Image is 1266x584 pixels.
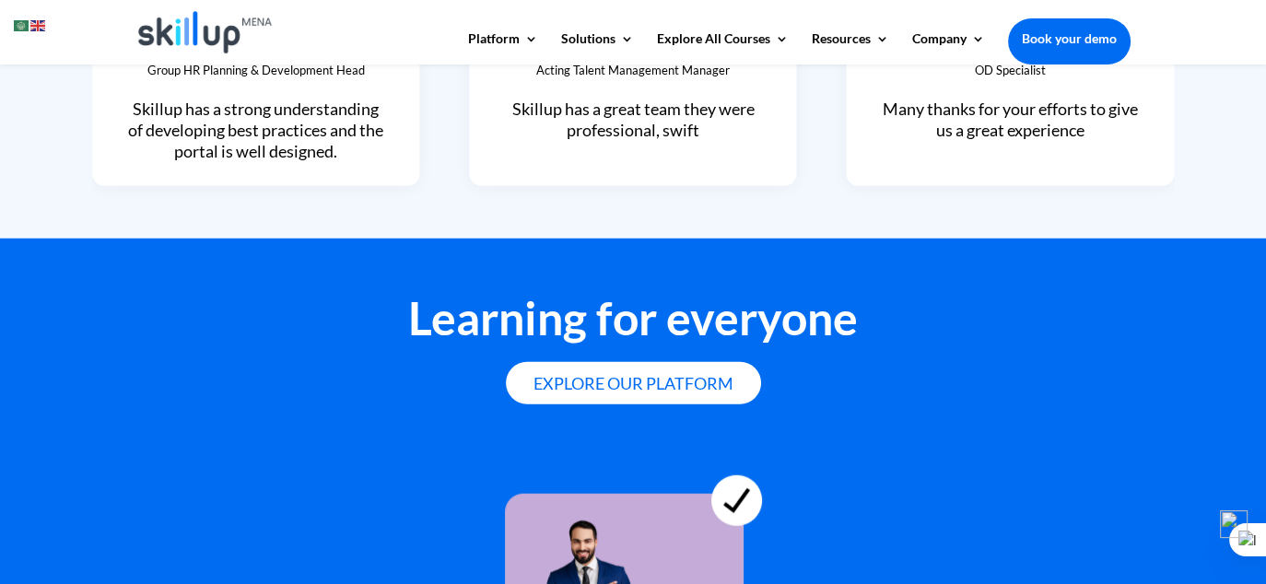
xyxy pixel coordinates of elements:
a: Company [912,32,985,64]
img: Skillup Mena [138,11,272,53]
a: English [30,14,47,34]
img: en [30,20,45,31]
span: Acting Talent Management Manager [536,63,730,77]
a: Solutions [561,32,634,64]
a: Book your demo [1008,18,1131,59]
span: OD Specialist [975,63,1046,77]
h2: Learning for everyone [135,295,1131,350]
a: Arabic [14,14,30,34]
a: Platform [468,32,538,64]
p: Skillup has a great team they were professional, swift [503,99,762,142]
span: Skillup has a strong understanding of developing best practices and the portal is well designed. [128,99,383,162]
span: Many thanks for your efforts to give us a great experience [883,99,1138,140]
a: Resources [812,32,889,64]
iframe: Chat Widget [960,385,1266,584]
a: Explore All Courses [657,32,789,64]
a: Explore our platform [506,362,761,405]
img: ar [14,20,29,31]
span: Group HR Planning & Development Head [147,63,365,77]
